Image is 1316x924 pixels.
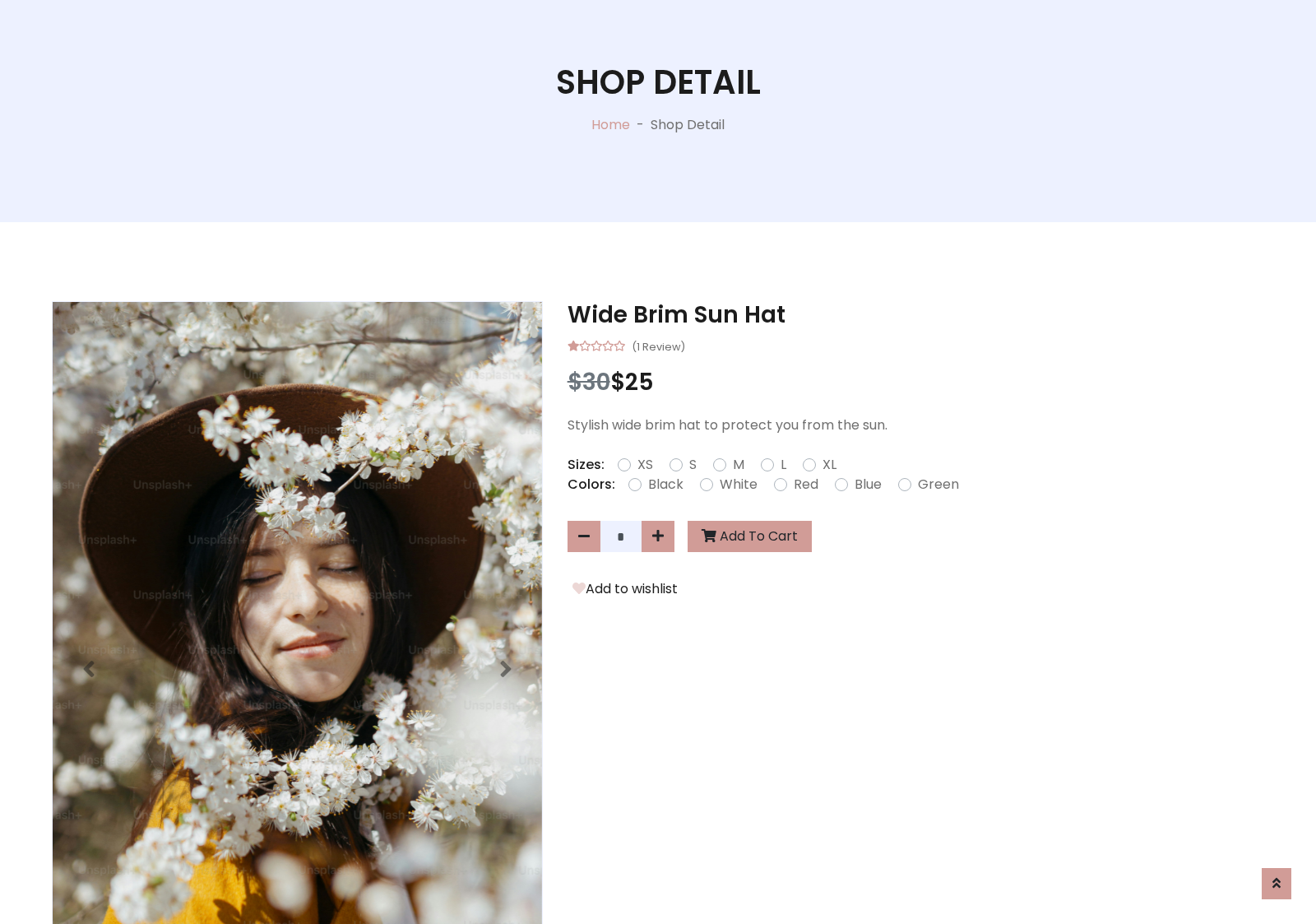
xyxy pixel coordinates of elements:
h1: Shop Detail [556,63,761,102]
label: White [720,475,758,495]
label: XS [637,455,653,475]
span: 25 [625,366,654,398]
label: Blue [855,475,882,495]
label: Green [918,475,959,495]
p: - [630,115,651,135]
label: XL [822,455,836,475]
small: (1 Review) [632,336,685,355]
a: Home [591,115,630,134]
label: Black [648,475,683,495]
label: Red [794,475,818,495]
span: $30 [568,366,610,398]
label: S [689,455,697,475]
button: Add To Cart [688,521,812,552]
p: Sizes: [568,455,605,475]
button: Add to wishlist [568,578,683,600]
h3: Wide Brim Sun Hat [568,301,1264,329]
label: L [781,455,786,475]
p: Shop Detail [651,115,725,135]
h3: $ [568,369,1264,397]
p: Stylish wide brim hat to protect you from the sun. [568,416,1264,435]
p: Colors: [568,475,615,495]
label: M [733,455,744,475]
